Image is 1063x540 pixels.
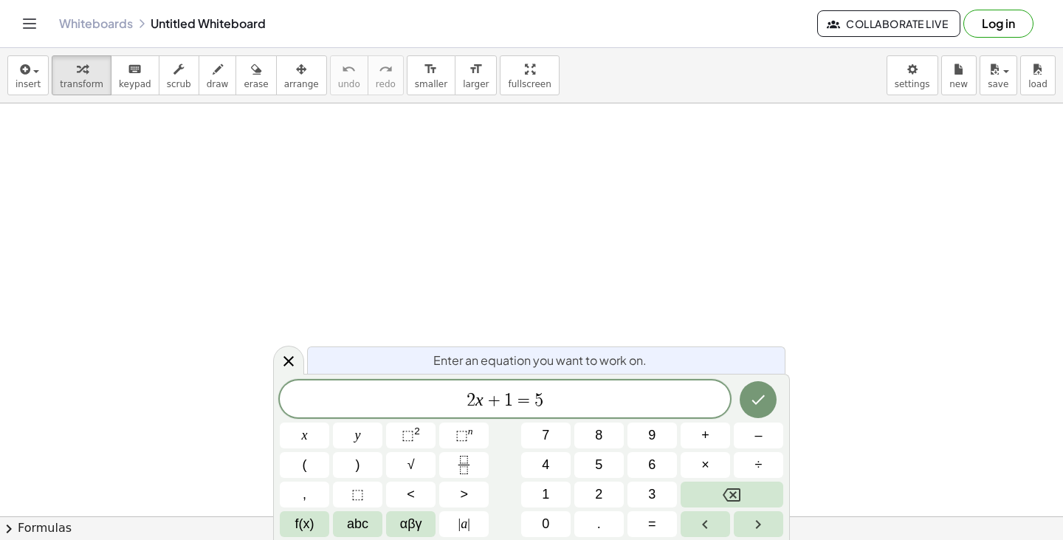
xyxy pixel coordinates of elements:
button: . [574,511,624,537]
button: insert [7,55,49,95]
button: Left arrow [681,511,730,537]
span: + [484,392,505,409]
span: y [355,425,361,445]
button: Greater than [439,482,489,507]
button: erase [235,55,276,95]
button: format_sizelarger [455,55,497,95]
button: arrange [276,55,327,95]
button: keyboardkeypad [111,55,159,95]
span: new [949,79,968,89]
button: Greek alphabet [386,511,436,537]
button: Toggle navigation [18,12,41,35]
a: Whiteboards [59,16,133,31]
span: | [467,516,470,531]
button: x [280,423,329,448]
button: fullscreen [500,55,559,95]
button: Absolute value [439,511,489,537]
span: ⬚ [402,428,414,442]
span: 9 [648,425,656,445]
span: , [303,485,306,505]
button: y [333,423,382,448]
button: Times [681,452,730,478]
i: redo [379,61,393,78]
span: ⬚ [455,428,468,442]
span: ( [303,455,307,475]
span: scrub [167,79,191,89]
span: transform [60,79,103,89]
span: fullscreen [508,79,551,89]
button: new [941,55,977,95]
button: Placeholder [333,482,382,507]
span: 1 [504,392,513,409]
span: abc [347,514,368,534]
button: Log in [963,10,1033,38]
button: 8 [574,423,624,448]
span: 7 [542,425,549,445]
button: format_sizesmaller [407,55,455,95]
button: Minus [734,423,783,448]
span: larger [463,79,489,89]
span: x [302,425,308,445]
button: 7 [521,423,571,448]
button: Right arrow [734,511,783,537]
button: 5 [574,452,624,478]
span: arrange [284,79,319,89]
button: ) [333,452,382,478]
span: × [701,455,709,475]
button: draw [199,55,237,95]
span: = [513,392,534,409]
span: 0 [542,514,549,534]
i: undo [342,61,356,78]
span: > [460,485,468,505]
button: Equals [627,511,677,537]
span: < [407,485,415,505]
span: 1 [542,485,549,505]
button: save [980,55,1017,95]
button: scrub [159,55,199,95]
span: 2 [595,485,602,505]
button: Superscript [439,423,489,448]
sup: n [468,425,473,437]
button: 0 [521,511,571,537]
span: erase [244,79,268,89]
button: ( [280,452,329,478]
span: | [458,516,461,531]
span: keypad [119,79,151,89]
sup: 2 [414,425,420,437]
button: Square root [386,452,436,478]
span: 8 [595,425,602,445]
button: 4 [521,452,571,478]
button: 1 [521,482,571,507]
button: undoundo [330,55,368,95]
button: load [1020,55,1056,95]
span: Enter an equation you want to work on. [433,352,647,369]
button: Fraction [439,452,489,478]
button: Plus [681,423,730,448]
span: + [701,425,709,445]
var: x [475,390,484,409]
span: ⬚ [351,485,364,505]
button: 2 [574,482,624,507]
button: 6 [627,452,677,478]
button: Divide [734,452,783,478]
i: format_size [469,61,483,78]
button: redoredo [368,55,404,95]
span: – [754,425,762,445]
button: Collaborate Live [817,10,960,37]
button: 9 [627,423,677,448]
button: Functions [280,511,329,537]
span: draw [207,79,229,89]
button: Alphabet [333,511,382,537]
button: 3 [627,482,677,507]
span: 3 [648,485,656,505]
span: undo [338,79,360,89]
span: Collaborate Live [830,17,948,30]
span: √ [407,455,415,475]
span: 5 [534,392,543,409]
span: αβγ [400,514,422,534]
button: Squared [386,423,436,448]
button: Backspace [681,482,783,507]
span: 4 [542,455,549,475]
button: settings [887,55,938,95]
button: , [280,482,329,507]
